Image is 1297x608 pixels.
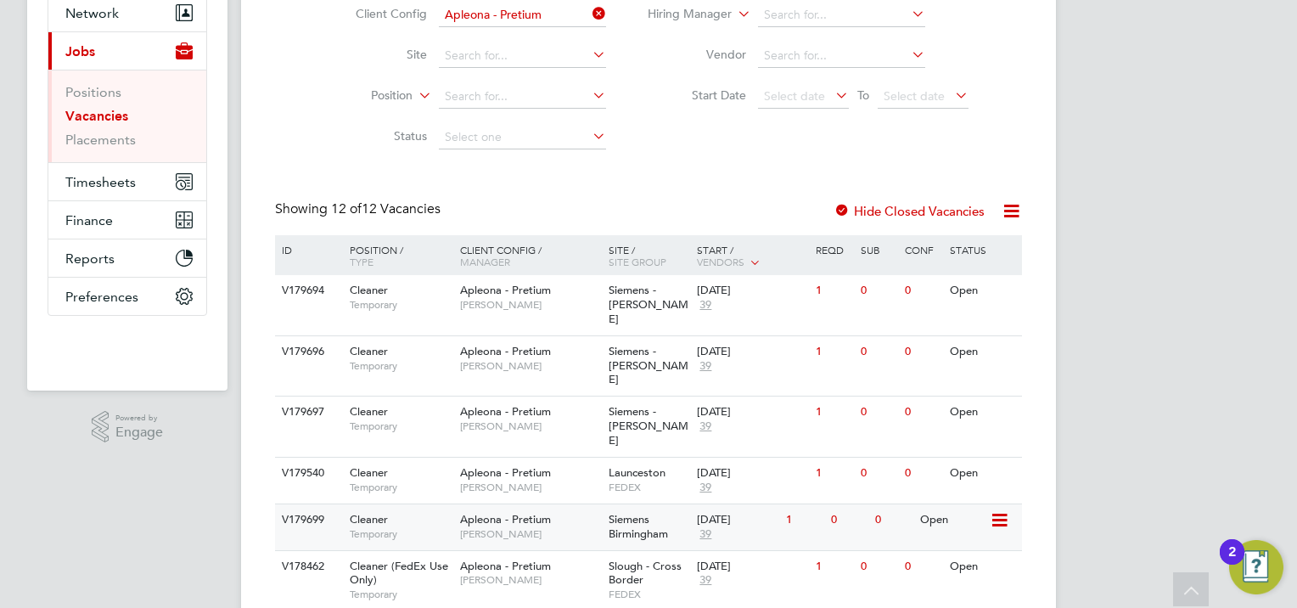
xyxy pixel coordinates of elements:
div: V178462 [278,551,337,583]
input: Search for... [758,44,925,68]
button: Preferences [48,278,206,315]
div: Conf [901,235,945,264]
span: Site Group [609,255,666,268]
img: fastbook-logo-retina.png [48,333,207,360]
label: Site [329,47,427,62]
span: 39 [697,527,714,542]
input: Search for... [758,3,925,27]
span: Timesheets [65,174,136,190]
input: Search for... [439,85,606,109]
span: [PERSON_NAME] [460,298,600,312]
div: Open [946,397,1019,428]
div: Sub [856,235,901,264]
label: Position [315,87,413,104]
div: Open [946,336,1019,368]
div: 0 [901,336,945,368]
span: Slough - Cross Border [609,559,682,588]
div: V179696 [278,336,337,368]
span: Powered by [115,411,163,425]
span: Select date [884,88,945,104]
span: To [852,84,874,106]
span: Apleona - Pretium [460,465,551,480]
span: Launceston [609,465,665,480]
div: 0 [856,458,901,489]
span: Engage [115,425,163,440]
div: [DATE] [697,345,807,359]
span: Apleona - Pretium [460,559,551,573]
div: 1 [811,275,856,307]
span: 39 [697,359,714,374]
div: Open [916,504,990,536]
span: Preferences [65,289,138,305]
button: Jobs [48,32,206,70]
label: Vendor [648,47,746,62]
div: [DATE] [697,284,807,298]
span: [PERSON_NAME] [460,359,600,373]
span: Vendors [697,255,744,268]
span: Apleona - Pretium [460,344,551,358]
span: Cleaner [350,465,388,480]
label: Start Date [648,87,746,103]
span: 12 of [331,200,362,217]
span: Temporary [350,527,452,541]
span: [PERSON_NAME] [460,573,600,587]
label: Client Config [329,6,427,21]
label: Hide Closed Vacancies [834,203,985,219]
div: 0 [856,336,901,368]
div: Jobs [48,70,206,162]
div: V179540 [278,458,337,489]
span: 39 [697,298,714,312]
input: Search for... [439,44,606,68]
div: Open [946,551,1019,583]
div: 0 [901,275,945,307]
div: Open [946,275,1019,307]
button: Open Resource Center, 2 new notifications [1229,540,1283,594]
span: Cleaner [350,283,388,297]
div: Showing [275,200,444,218]
button: Finance [48,201,206,239]
span: Siemens Birmingham [609,512,668,541]
div: Open [946,458,1019,489]
a: Vacancies [65,108,128,124]
a: Go to home page [48,333,207,360]
span: Select date [764,88,825,104]
div: 0 [901,458,945,489]
div: 0 [871,504,915,536]
span: Manager [460,255,510,268]
div: 1 [811,336,856,368]
div: [DATE] [697,560,807,574]
span: Type [350,255,373,268]
label: Hiring Manager [634,6,732,23]
span: 39 [697,573,714,588]
span: 39 [697,419,714,434]
span: FEDEX [609,588,689,601]
span: Temporary [350,359,452,373]
div: [DATE] [697,405,807,419]
div: Client Config / [456,235,604,276]
span: Temporary [350,419,452,433]
div: 1 [811,458,856,489]
div: [DATE] [697,513,778,527]
div: Site / [604,235,693,276]
span: Cleaner [350,512,388,526]
div: [DATE] [697,466,807,481]
button: Timesheets [48,163,206,200]
span: Temporary [350,588,452,601]
label: Status [329,128,427,144]
span: Temporary [350,481,452,494]
span: Cleaner [350,344,388,358]
span: Siemens - [PERSON_NAME] [609,344,688,387]
div: V179694 [278,275,337,307]
div: V179697 [278,397,337,428]
span: [PERSON_NAME] [460,419,600,433]
div: Status [946,235,1019,264]
div: Start / [693,235,811,278]
span: 12 Vacancies [331,200,441,217]
span: FEDEX [609,481,689,494]
span: Finance [65,212,113,228]
div: 1 [811,551,856,583]
a: Placements [65,132,136,148]
div: 0 [856,551,901,583]
span: [PERSON_NAME] [460,481,600,494]
span: [PERSON_NAME] [460,527,600,541]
